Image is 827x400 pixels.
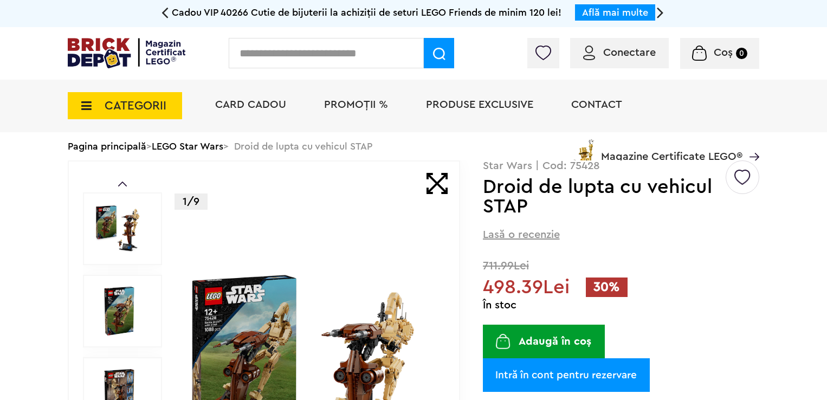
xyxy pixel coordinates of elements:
span: 30% [586,278,628,297]
p: Star Wars | Cod: 75428 [483,160,759,171]
a: Card Cadou [215,99,286,110]
span: 711.99Lei [483,260,759,272]
span: CATEGORII [105,100,166,112]
small: 0 [736,48,747,59]
img: Droid de lupta cu vehicul STAP [95,287,144,336]
span: Coș [714,47,733,58]
span: Lasă o recenzie [483,227,560,242]
a: Magazine Certificate LEGO® [742,137,759,148]
div: În stoc [483,300,759,311]
span: Magazine Certificate LEGO® [601,137,742,162]
a: Produse exclusive [426,99,533,110]
a: Conectare [583,47,656,58]
a: PROMOȚII % [324,99,388,110]
h1: Droid de lupta cu vehicul STAP [483,177,724,216]
button: Adaugă în coș [483,325,605,358]
span: Conectare [603,47,656,58]
span: Cadou VIP 40266 Cutie de bijuterii la achiziții de seturi LEGO Friends de minim 120 lei! [172,8,561,17]
img: Droid de lupta cu vehicul STAP [95,204,144,253]
p: 1/9 [175,193,208,210]
a: Află mai multe [582,8,648,17]
a: Contact [571,99,622,110]
span: 498.39Lei [483,278,570,297]
a: Intră în cont pentru rezervare [483,358,650,392]
a: Prev [118,182,127,186]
